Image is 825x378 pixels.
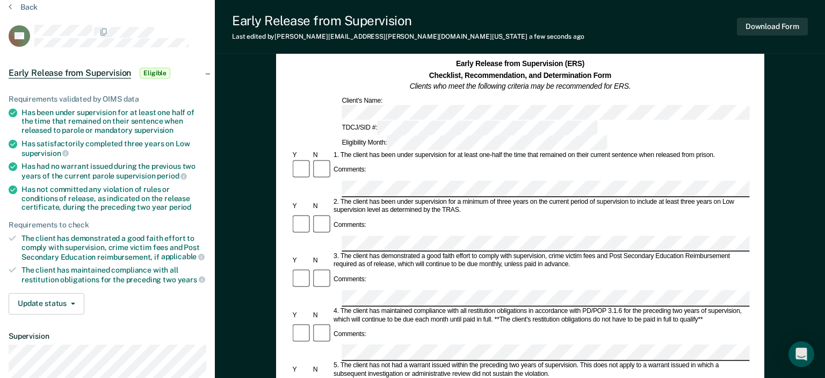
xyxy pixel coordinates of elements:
[21,234,206,261] div: The client has demonstrated a good faith effort to comply with supervision, crime victim fees and...
[332,253,749,269] div: 3. The client has demonstrated a good faith effort to comply with supervision, crime victim fees ...
[332,221,368,229] div: Comments:
[409,82,631,90] em: Clients who meet the following criteria may be recommended for ERS.
[311,311,331,319] div: N
[21,139,206,158] div: Has satisfactorily completed three years on Low
[21,162,206,180] div: Has had no warrant issued during the previous two years of the current parole supervision
[455,60,584,68] strong: Early Release from Supervision (ERS)
[332,275,368,283] div: Comments:
[311,256,331,265] div: N
[9,95,206,104] div: Requirements validated by OIMS data
[161,252,205,261] span: applicable
[157,172,187,180] span: period
[21,185,206,212] div: Has not committed any violation of rules or conditions of release, as indicated on the release ce...
[291,202,311,210] div: Y
[169,203,191,211] span: period
[232,33,584,40] div: Last edited by [PERSON_NAME][EMAIL_ADDRESS][PERSON_NAME][DOMAIN_NAME][US_STATE]
[340,120,599,135] div: TDCJ/SID #:
[311,152,331,160] div: N
[9,220,206,230] div: Requirements to check
[9,332,206,341] dt: Supervision
[140,68,170,79] span: Eligible
[332,166,368,174] div: Comments:
[21,149,69,158] span: supervision
[529,33,584,40] span: a few seconds ago
[340,135,609,151] div: Eligibility Month:
[332,152,749,160] div: 1. The client has been under supervision for at least one-half the time that remained on their cu...
[332,307,749,324] div: 4. The client has maintained compliance with all restitution obligations in accordance with PD/PO...
[134,126,173,134] span: supervision
[291,256,311,265] div: Y
[311,202,331,210] div: N
[429,71,611,79] strong: Checklist, Recommendation, and Determination Form
[291,152,311,160] div: Y
[291,366,311,374] div: Y
[21,108,206,135] div: Has been under supervision for at least one half of the time that remained on their sentence when...
[311,366,331,374] div: N
[737,18,808,35] button: Download Form
[332,330,368,338] div: Comments:
[9,293,84,315] button: Update status
[21,266,206,284] div: The client has maintained compliance with all restitution obligations for the preceding two
[291,311,311,319] div: Y
[232,13,584,28] div: Early Release from Supervision
[9,2,38,12] button: Back
[178,275,205,284] span: years
[788,341,814,367] div: Open Intercom Messenger
[9,68,131,79] span: Early Release from Supervision
[332,198,749,215] div: 2. The client has been under supervision for a minimum of three years on the current period of su...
